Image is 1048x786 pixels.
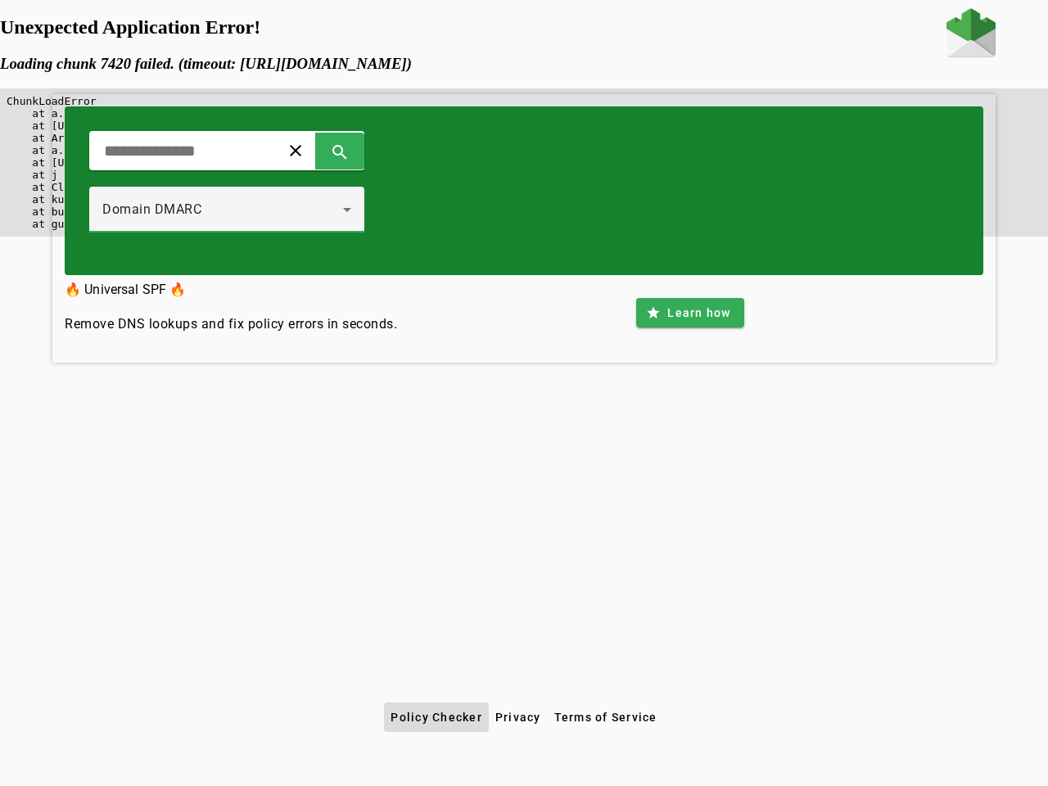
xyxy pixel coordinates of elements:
span: Policy Checker [391,711,482,724]
span: Terms of Service [554,711,657,724]
h4: Remove DNS lookups and fix policy errors in seconds. [65,314,397,334]
img: Fraudmarc Logo [946,8,996,57]
button: Learn how [636,298,743,327]
span: Learn how [667,305,730,321]
button: Policy Checker [384,702,489,732]
h3: 🔥 Universal SPF 🔥 [65,278,397,301]
button: Privacy [489,702,548,732]
button: Terms of Service [548,702,664,732]
span: Privacy [495,711,541,724]
span: Domain DMARC [102,201,201,217]
a: Home [946,8,996,61]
